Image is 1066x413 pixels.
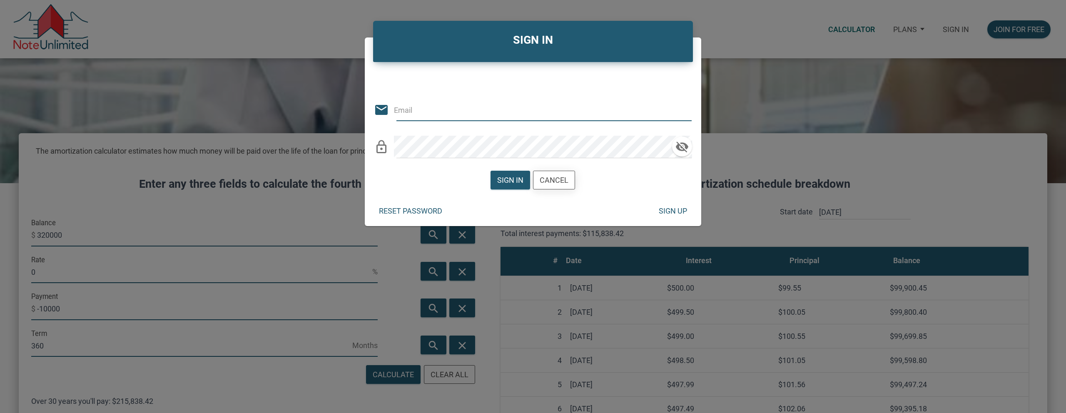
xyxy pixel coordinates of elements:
button: Reset password [373,202,448,220]
i: lock_outline [374,139,389,154]
i: email [374,102,389,117]
div: Sign up [659,205,687,216]
h4: SIGN IN [379,32,687,49]
div: Reset password [379,205,442,216]
input: Email [394,99,677,121]
button: Cancel [533,171,575,189]
div: Cancel [540,174,568,186]
div: Sign in [497,174,523,186]
button: Sign in [491,171,530,189]
button: Sign up [653,202,693,220]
